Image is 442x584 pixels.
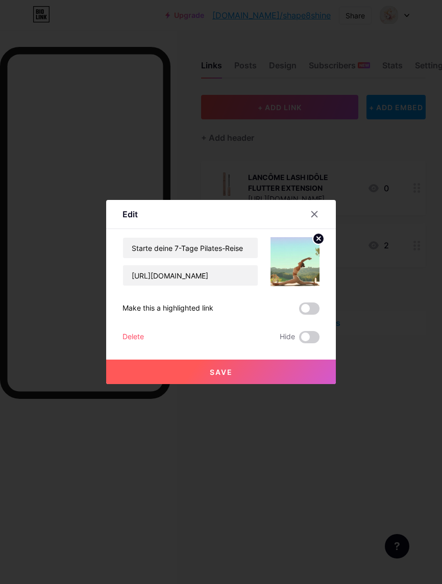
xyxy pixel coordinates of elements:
span: Hide [280,331,295,343]
img: link_thumbnail [271,237,320,286]
input: Title [123,238,258,258]
div: Edit [122,208,138,220]
div: Delete [122,331,144,343]
span: Save [210,368,233,376]
input: URL [123,265,258,286]
div: Make this a highlighted link [122,302,213,315]
button: Save [106,360,336,384]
